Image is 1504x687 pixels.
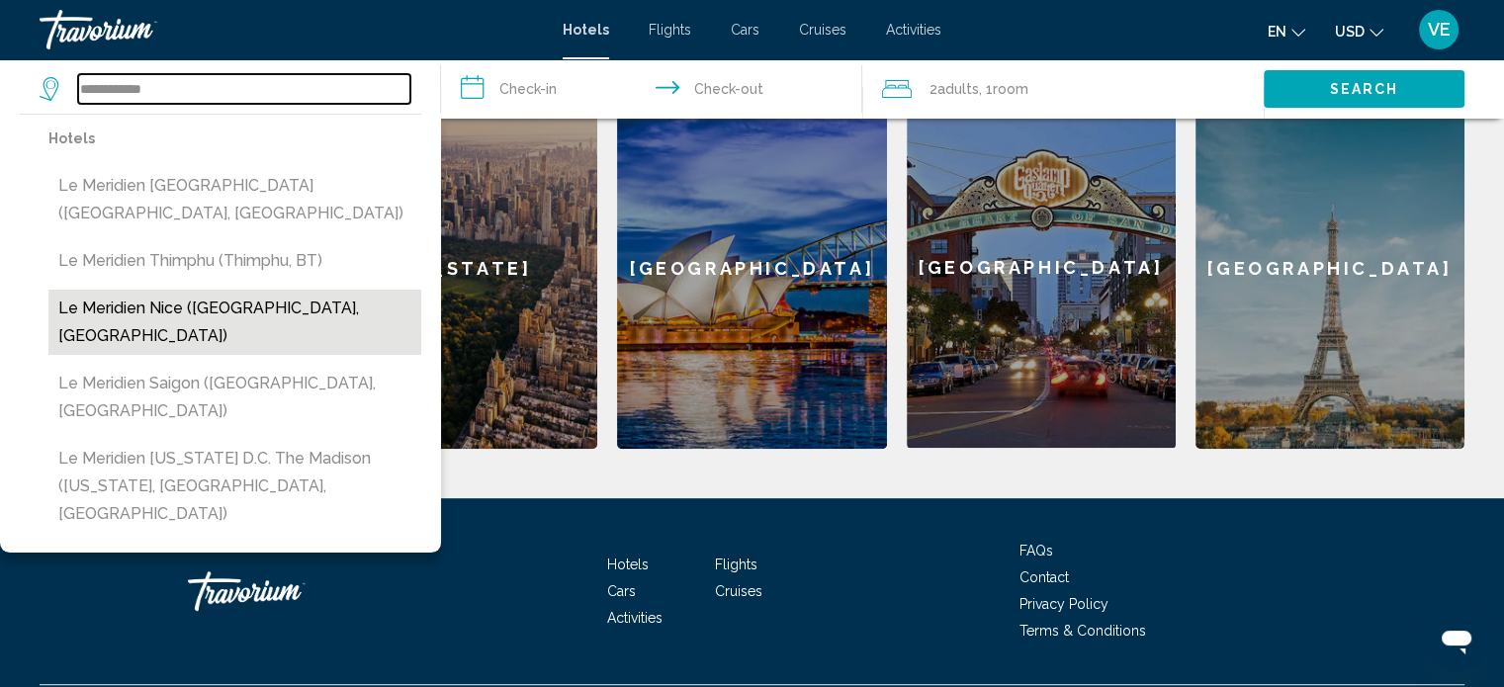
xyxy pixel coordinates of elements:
[1019,569,1069,585] a: Contact
[715,583,762,599] a: Cruises
[48,440,421,533] button: Le Meridien [US_STATE] D.C. The Madison ([US_STATE], [GEOGRAPHIC_DATA], [GEOGRAPHIC_DATA])
[607,557,649,572] a: Hotels
[617,87,886,449] a: [GEOGRAPHIC_DATA]
[799,22,846,38] a: Cruises
[40,10,543,49] a: Travorium
[979,75,1028,103] span: , 1
[937,81,979,97] span: Adults
[862,59,1264,119] button: Travelers: 2 adults, 0 children
[907,87,1176,449] a: [GEOGRAPHIC_DATA]
[441,59,862,119] button: Check in and out dates
[1019,623,1146,639] a: Terms & Conditions
[715,557,757,572] a: Flights
[649,22,691,38] a: Flights
[48,242,421,280] button: Le Meridien Thimphu (Thimphu, BT)
[1019,543,1053,558] a: FAQs
[1264,70,1464,107] button: Search
[563,22,609,38] a: Hotels
[886,22,941,38] a: Activities
[1330,82,1399,98] span: Search
[1425,608,1488,671] iframe: Кнопка запуска окна обмена сообщениями
[929,75,979,103] span: 2
[1335,17,1383,45] button: Change currency
[1195,87,1464,449] a: [GEOGRAPHIC_DATA]
[48,290,421,355] button: Le Meridien Nice ([GEOGRAPHIC_DATA], [GEOGRAPHIC_DATA])
[48,167,421,232] button: Le Meridien [GEOGRAPHIC_DATA] ([GEOGRAPHIC_DATA], [GEOGRAPHIC_DATA])
[188,561,386,621] a: Travorium
[607,610,663,626] a: Activities
[1428,20,1451,40] span: VE
[1413,9,1464,50] button: User Menu
[907,87,1176,448] div: [GEOGRAPHIC_DATA]
[48,125,421,152] p: Hotels
[328,87,597,449] a: [US_STATE]
[993,81,1028,97] span: Room
[1268,24,1286,40] span: en
[731,22,759,38] a: Cars
[48,365,421,430] button: Le Meridien Saigon ([GEOGRAPHIC_DATA], [GEOGRAPHIC_DATA])
[1268,17,1305,45] button: Change language
[1019,596,1108,612] a: Privacy Policy
[1335,24,1365,40] span: USD
[607,583,636,599] a: Cars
